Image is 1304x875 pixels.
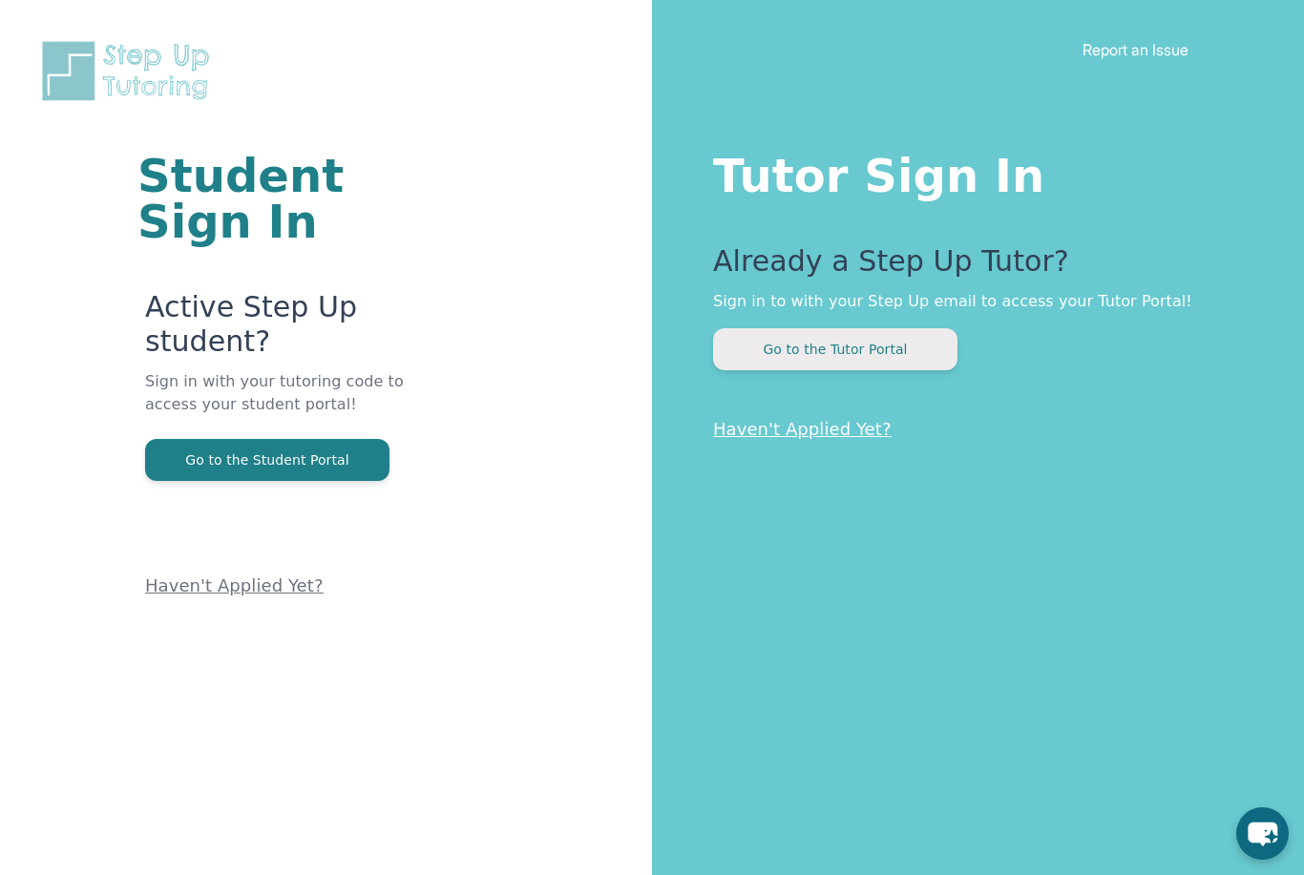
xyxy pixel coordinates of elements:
p: Sign in to with your Step Up email to access your Tutor Portal! [713,290,1228,313]
p: Sign in with your tutoring code to access your student portal! [145,370,423,439]
p: Already a Step Up Tutor? [713,244,1228,290]
a: Go to the Tutor Portal [713,340,957,358]
button: Go to the Tutor Portal [713,328,957,370]
h1: Tutor Sign In [713,145,1228,198]
a: Haven't Applied Yet? [713,419,892,439]
h1: Student Sign In [137,153,423,244]
button: chat-button [1236,807,1289,860]
button: Go to the Student Portal [145,439,389,481]
a: Report an Issue [1083,40,1188,59]
a: Haven't Applied Yet? [145,575,324,595]
a: Go to the Student Portal [145,450,389,469]
img: Step Up Tutoring horizontal logo [38,38,221,104]
p: Active Step Up student? [145,290,423,370]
